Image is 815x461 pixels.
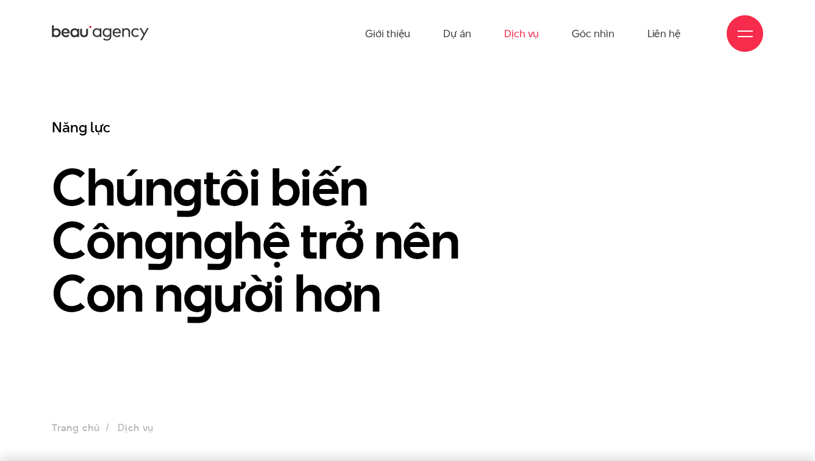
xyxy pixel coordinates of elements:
h3: Năng lực [52,118,459,137]
h1: Chún tôi biến Côn n hệ trở nên Con n ười hơn [52,161,459,320]
a: Trang chủ [52,421,99,435]
en: g [203,204,233,276]
en: g [144,204,174,276]
en: g [183,257,213,329]
en: g [173,151,203,223]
